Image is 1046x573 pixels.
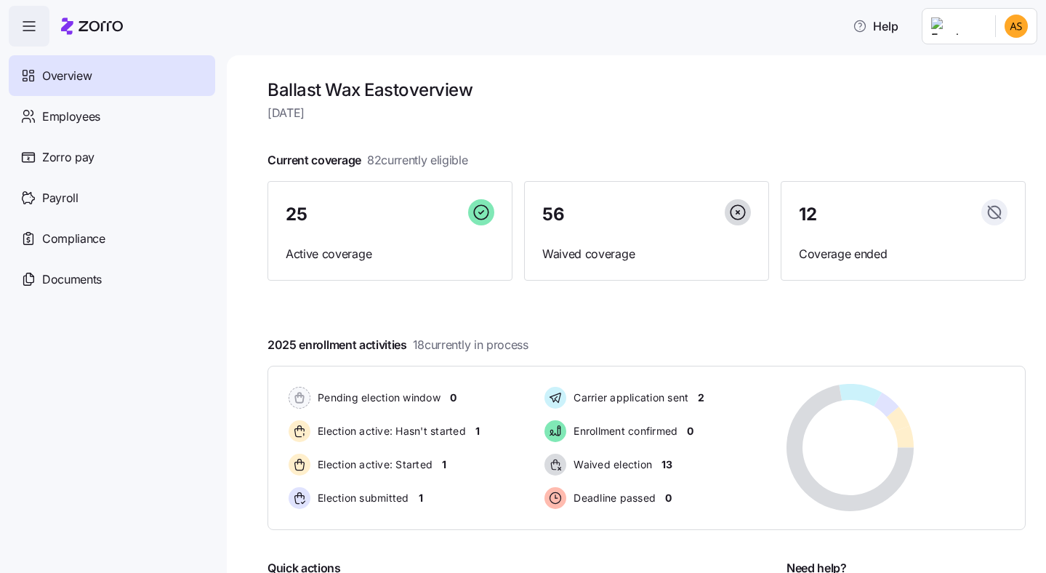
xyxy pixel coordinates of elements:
span: Deadline passed [569,491,656,505]
span: 1 [475,424,480,438]
span: 2025 enrollment activities [267,336,528,354]
button: Help [841,12,910,41]
span: 2 [698,390,704,405]
a: Zorro pay [9,137,215,177]
a: Payroll [9,177,215,218]
span: Zorro pay [42,148,94,167]
span: Enrollment confirmed [569,424,677,438]
span: Documents [42,271,102,289]
span: 0 [450,390,456,405]
span: 13 [661,457,672,472]
span: Election submitted [313,491,409,505]
span: [DATE] [267,104,1026,122]
span: Pending election window [313,390,440,405]
span: 0 [665,491,672,505]
span: 56 [542,206,564,223]
span: Active coverage [286,245,494,263]
span: Election active: Started [313,457,433,472]
img: 835be5d9d2fb0bff5529581db3e63ca5 [1005,15,1028,38]
a: Employees [9,96,215,137]
img: Employer logo [931,17,983,35]
span: Overview [42,67,92,85]
span: 0 [687,424,693,438]
a: Documents [9,259,215,300]
span: 18 currently in process [413,336,528,354]
span: 12 [799,206,816,223]
span: 1 [442,457,446,472]
span: Compliance [42,230,105,248]
span: 1 [419,491,423,505]
span: 25 [286,206,307,223]
span: 82 currently eligible [367,151,468,169]
span: Help [853,17,898,35]
a: Compliance [9,218,215,259]
span: Coverage ended [799,245,1007,263]
span: Employees [42,108,100,126]
h1: Ballast Wax East overview [267,79,1026,101]
span: Current coverage [267,151,468,169]
a: Overview [9,55,215,96]
span: Carrier application sent [569,390,688,405]
span: Waived election [569,457,652,472]
span: Waived coverage [542,245,751,263]
span: Payroll [42,189,79,207]
span: Election active: Hasn't started [313,424,466,438]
